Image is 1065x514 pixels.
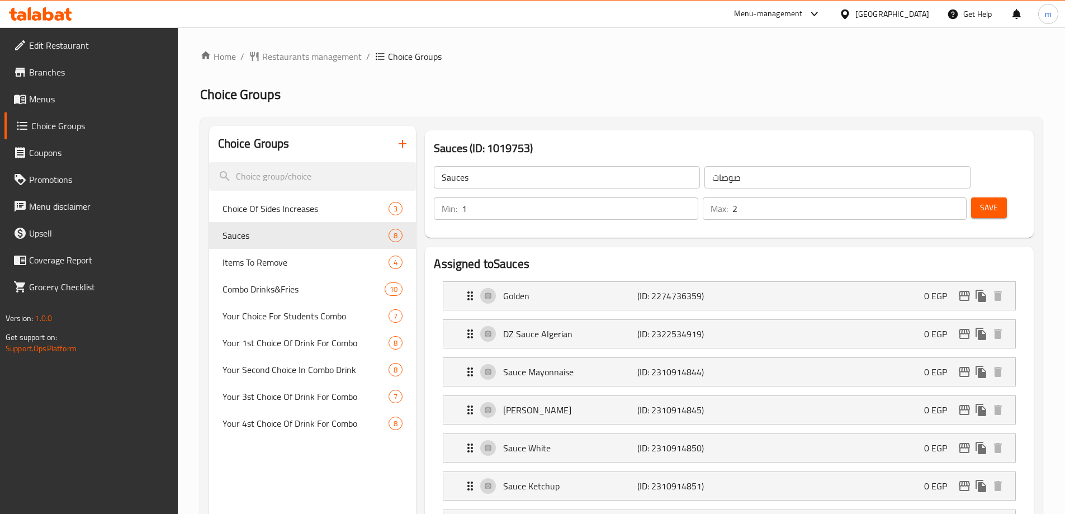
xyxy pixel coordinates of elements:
button: duplicate [973,440,990,456]
span: Branches [29,65,169,79]
li: / [240,50,244,63]
li: Expand [434,391,1025,429]
li: Expand [434,429,1025,467]
div: Sauces8 [209,222,416,249]
a: Coverage Report [4,247,178,273]
a: Grocery Checklist [4,273,178,300]
a: Restaurants management [249,50,362,63]
p: (ID: 2310914851) [637,479,727,493]
span: 10 [385,284,402,295]
button: duplicate [973,478,990,494]
span: Upsell [29,227,169,240]
div: Expand [443,396,1015,424]
span: Promotions [29,173,169,186]
button: delete [990,440,1006,456]
span: Version: [6,311,33,326]
a: Menu disclaimer [4,193,178,220]
span: Items To Remove [223,256,389,269]
button: Save [971,197,1007,218]
p: Golden [503,289,637,303]
div: Choices [389,229,403,242]
h2: Choice Groups [218,135,290,152]
p: (ID: 2310914850) [637,441,727,455]
span: Menu disclaimer [29,200,169,213]
div: Expand [443,472,1015,500]
p: Sauce Mayonnaise [503,365,637,379]
span: Menus [29,92,169,106]
button: delete [990,478,1006,494]
span: 4 [389,257,402,268]
a: Home [200,50,236,63]
span: 7 [389,392,402,402]
span: 8 [389,338,402,348]
li: Expand [434,277,1025,315]
span: Your Choice For Students Combo [223,309,389,323]
span: Restaurants management [262,50,362,63]
span: 8 [389,230,402,241]
button: edit [956,326,973,342]
span: Grocery Checklist [29,280,169,294]
span: Combo Drinks&Fries [223,282,385,296]
a: Promotions [4,166,178,193]
button: delete [990,402,1006,418]
div: Choices [389,202,403,215]
button: edit [956,440,973,456]
span: 1.0.0 [35,311,52,326]
span: 8 [389,418,402,429]
span: Edit Restaurant [29,39,169,52]
span: Get support on: [6,330,57,345]
div: Your Choice For Students Combo7 [209,303,416,329]
a: Support.OpsPlatform [6,341,77,356]
div: Your Second Choice In Combo Drink8 [209,356,416,383]
a: Menus [4,86,178,112]
a: Branches [4,59,178,86]
p: Max: [711,202,728,215]
button: delete [990,326,1006,342]
button: delete [990,287,1006,304]
span: Coupons [29,146,169,159]
span: Sauces [223,229,389,242]
p: 0 EGP [924,403,956,417]
button: edit [956,287,973,304]
div: Choices [389,390,403,403]
span: Your 4st Choice Of Drink For Combo [223,417,389,430]
button: delete [990,364,1006,380]
h2: Assigned to Sauces [434,256,1025,272]
div: Choices [389,417,403,430]
div: Combo Drinks&Fries10 [209,276,416,303]
p: 0 EGP [924,365,956,379]
a: Coupons [4,139,178,166]
li: Expand [434,315,1025,353]
span: Your 3st Choice Of Drink For Combo [223,390,389,403]
p: (ID: 2310914845) [637,403,727,417]
span: 8 [389,365,402,375]
div: Choices [389,256,403,269]
p: (ID: 2322534919) [637,327,727,341]
div: Expand [443,320,1015,348]
span: Choice Of Sides Increases [223,202,389,215]
div: Expand [443,434,1015,462]
div: Items To Remove4 [209,249,416,276]
span: 7 [389,311,402,322]
span: Choice Groups [31,119,169,133]
div: Your 4st Choice Of Drink For Combo8 [209,410,416,437]
div: Expand [443,358,1015,386]
p: Min: [442,202,457,215]
span: Coverage Report [29,253,169,267]
span: Your Second Choice In Combo Drink [223,363,389,376]
div: Choice Of Sides Increases3 [209,195,416,222]
div: Choices [389,309,403,323]
span: Your 1st Choice Of Drink For Combo [223,336,389,350]
li: Expand [434,353,1025,391]
div: Expand [443,282,1015,310]
span: Choice Groups [200,82,281,107]
button: duplicate [973,364,990,380]
p: [PERSON_NAME] [503,403,637,417]
div: Menu-management [734,7,803,21]
p: 0 EGP [924,289,956,303]
div: Your 3st Choice Of Drink For Combo7 [209,383,416,410]
p: (ID: 2274736359) [637,289,727,303]
div: [GEOGRAPHIC_DATA] [855,8,929,20]
a: Upsell [4,220,178,247]
p: 0 EGP [924,441,956,455]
